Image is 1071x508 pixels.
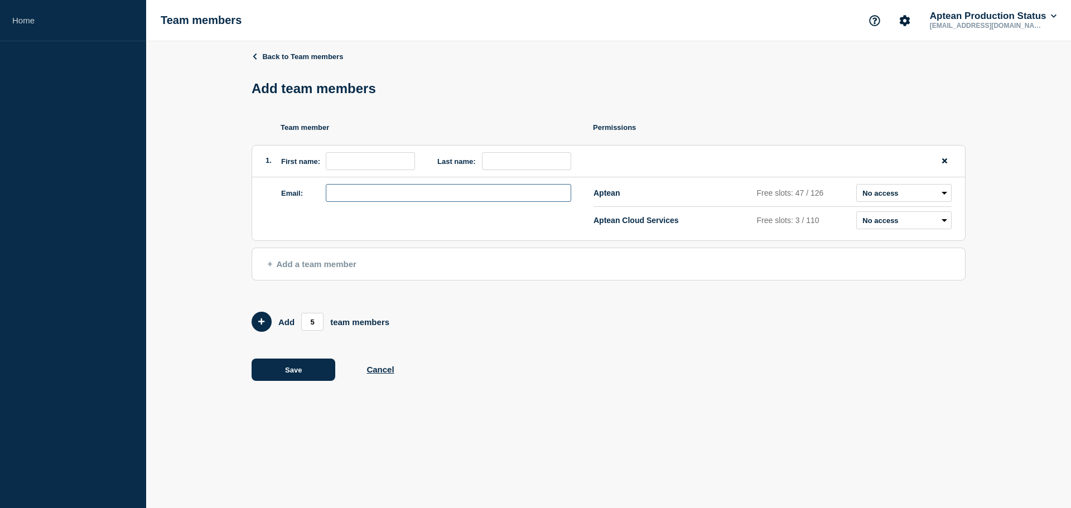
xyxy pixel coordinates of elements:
[252,248,966,280] button: Add a team member
[252,52,343,61] a: Back to Team members
[326,184,571,202] input: email
[594,188,752,197] p: Aptean
[301,313,324,331] input: Add members count
[252,81,383,96] h1: Add team members
[252,359,335,381] button: Save
[266,156,272,165] span: 1.
[856,184,952,202] select: role select for Aptean
[252,312,272,332] button: Add 5 team members
[330,317,389,327] p: team members
[281,123,593,132] p: Team member
[281,157,320,166] label: First name:
[757,188,852,197] p: Free slots: 47 / 126
[437,157,476,166] label: Last name:
[863,9,886,32] button: Support
[856,211,952,229] select: role select for Aptean Cloud Services
[893,9,916,32] button: Account settings
[161,14,242,27] h1: Team members
[594,216,752,225] p: Aptean Cloud Services
[928,22,1044,30] p: [EMAIL_ADDRESS][DOMAIN_NAME]
[593,123,966,132] p: Permissions
[278,317,295,327] p: Add
[482,152,571,170] input: last name
[268,259,356,269] span: Add a team member
[281,189,303,197] label: Email:
[938,152,952,170] button: remove team member button
[326,152,415,170] input: first name
[757,216,852,225] p: Free slots: 3 / 110
[928,11,1059,22] button: Aptean Production Status
[366,365,394,374] button: Cancel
